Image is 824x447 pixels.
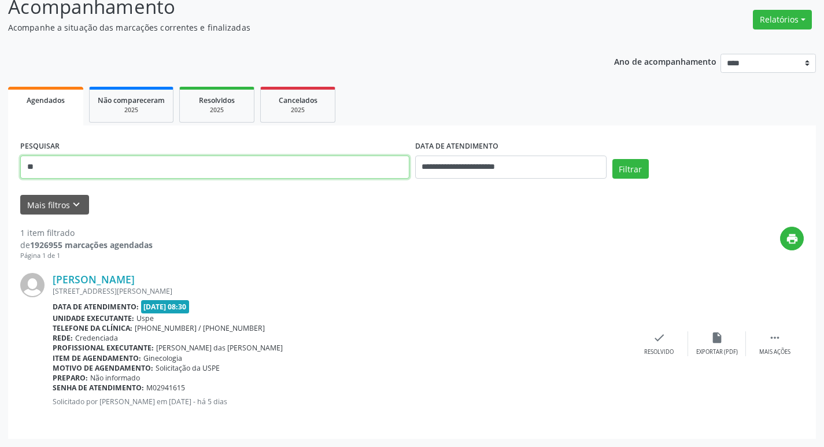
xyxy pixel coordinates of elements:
button: Filtrar [612,159,649,179]
b: Item de agendamento: [53,353,141,363]
i: print [786,232,799,245]
b: Unidade executante: [53,313,134,323]
div: Resolvido [644,348,674,356]
div: 2025 [98,106,165,114]
div: [STREET_ADDRESS][PERSON_NAME] [53,286,630,296]
i:  [768,331,781,344]
i: insert_drive_file [711,331,723,344]
div: Mais ações [759,348,790,356]
div: 2025 [269,106,327,114]
span: Resolvidos [199,95,235,105]
b: Preparo: [53,373,88,383]
div: 1 item filtrado [20,227,153,239]
i: keyboard_arrow_down [70,198,83,211]
span: Agendados [27,95,65,105]
span: Uspe [136,313,154,323]
span: Credenciada [75,333,118,343]
span: Ginecologia [143,353,182,363]
b: Motivo de agendamento: [53,363,153,373]
p: Solicitado por [PERSON_NAME] em [DATE] - há 5 dias [53,397,630,407]
span: Não compareceram [98,95,165,105]
b: Profissional executante: [53,343,154,353]
p: Acompanhe a situação das marcações correntes e finalizadas [8,21,574,34]
b: Data de atendimento: [53,302,139,312]
span: [DATE] 08:30 [141,300,190,313]
i: check [653,331,666,344]
img: img [20,273,45,297]
p: Ano de acompanhamento [614,54,716,68]
div: Exportar (PDF) [696,348,738,356]
label: DATA DE ATENDIMENTO [415,138,498,156]
a: [PERSON_NAME] [53,273,135,286]
label: PESQUISAR [20,138,60,156]
span: Solicitação da USPE [156,363,220,373]
div: 2025 [188,106,246,114]
button: print [780,227,804,250]
span: [PHONE_NUMBER] / [PHONE_NUMBER] [135,323,265,333]
b: Telefone da clínica: [53,323,132,333]
button: Mais filtroskeyboard_arrow_down [20,195,89,215]
span: Não informado [90,373,140,383]
b: Rede: [53,333,73,343]
b: Senha de atendimento: [53,383,144,393]
span: M02941615 [146,383,185,393]
button: Relatórios [753,10,812,29]
div: de [20,239,153,251]
div: Página 1 de 1 [20,251,153,261]
span: [PERSON_NAME] das [PERSON_NAME] [156,343,283,353]
strong: 1926955 marcações agendadas [30,239,153,250]
span: Cancelados [279,95,317,105]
